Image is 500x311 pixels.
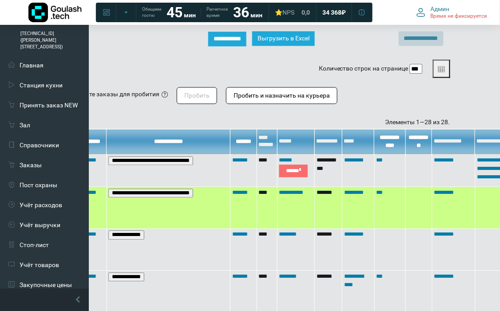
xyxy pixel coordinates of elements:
[302,8,310,16] span: 0,0
[431,5,450,13] span: Админ
[142,6,161,19] span: Обещаем гостю
[28,3,82,22] img: Логотип компании Goulash.tech
[431,13,488,20] span: Время не фиксируется
[270,4,315,20] a: ⭐NPS 0,0
[177,87,217,104] button: Пробить
[275,8,294,16] div: ⭐
[137,4,268,20] a: Обещаем гостю 45 мин Расчетное время 36 мин
[167,4,183,21] strong: 45
[250,12,262,19] span: мин
[317,4,351,20] a: 34 368 ₽
[252,31,315,46] button: Выгрузить в Excel
[233,4,249,21] strong: 36
[67,118,450,127] div: Элементы 1—28 из 28.
[341,8,346,16] span: ₽
[319,64,409,74] label: Количество строк на странице
[411,3,493,22] button: Админ Время не фиксируется
[67,90,159,99] div: Выберите заказы для пробития
[206,6,228,19] span: Расчетное время
[184,12,196,19] span: мин
[322,8,341,16] span: 34 368
[282,9,294,16] span: NPS
[226,87,337,104] button: Пробить и назначить на курьера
